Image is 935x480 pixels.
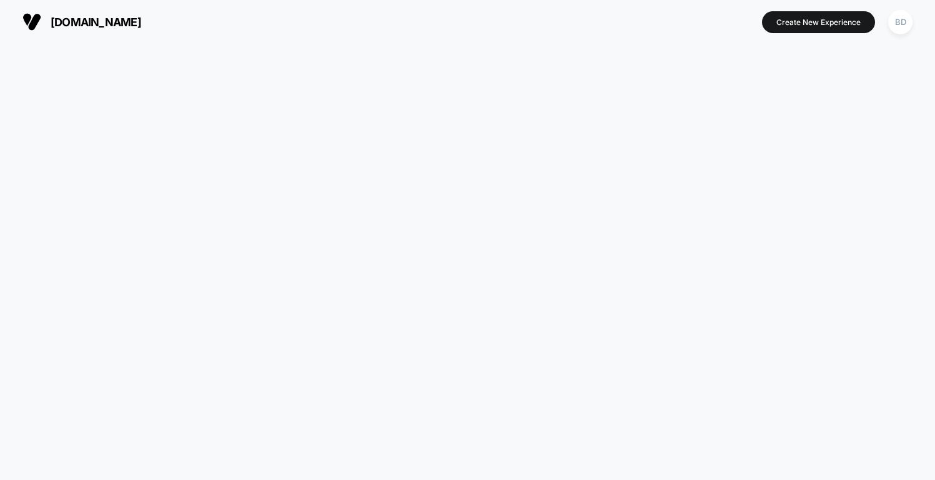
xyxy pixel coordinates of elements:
[884,9,916,35] button: BD
[51,16,141,29] span: [DOMAIN_NAME]
[19,12,145,32] button: [DOMAIN_NAME]
[762,11,875,33] button: Create New Experience
[888,10,913,34] div: BD
[22,12,41,31] img: Visually logo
